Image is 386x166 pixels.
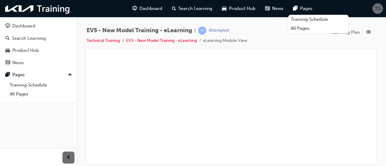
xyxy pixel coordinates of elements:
span: pages-icon [293,5,298,12]
button: DashboardSearch LearningProduct HubNews [2,19,74,69]
span: up-icon [68,71,72,79]
a: Dashboard [2,20,74,32]
div: Search Learning [12,35,46,42]
div: News [12,59,24,66]
span: pages-icon [5,72,10,78]
span: news-icon [265,5,270,12]
span: guage-icon [132,5,137,12]
button: TG [372,3,383,14]
img: kia-training [3,2,72,15]
div: Pages [12,71,25,78]
button: Pages [2,69,74,80]
div: Product Hub [12,47,39,54]
span: car-icon [222,5,226,12]
span: list-icon [366,29,371,36]
a: news-iconNews [260,2,288,15]
span: News [272,5,283,12]
a: All Pages [288,24,349,33]
span: learningRecordVerb_ATTEMPT-icon [198,27,206,35]
li: eLearning Module View [203,37,247,44]
span: Product Hub [229,5,255,12]
span: search-icon [5,36,10,41]
span: guage-icon [5,23,10,29]
span: Search Learning [179,5,212,12]
a: EV5 - New Model Training - eLearning [126,38,197,43]
a: News [2,57,74,68]
a: All Pages [7,89,74,99]
span: car-icon [5,48,10,53]
a: Training Schedule [7,80,74,90]
a: pages-iconPages [288,2,317,15]
a: Product Hub [2,45,74,56]
span: prev-icon [66,154,71,161]
span: | [195,27,196,34]
a: car-iconProduct Hub [217,2,260,15]
button: Learning Plan [331,27,376,38]
span: news-icon [5,60,10,66]
a: Training Schedule [288,15,349,24]
a: Search Learning [2,33,74,44]
span: EV5 - New Model Training - eLearning [87,27,192,34]
div: Attempted [209,28,229,33]
div: Dashboard [12,23,35,30]
span: Pages [300,5,312,12]
a: search-iconSearch Learning [167,2,217,15]
span: TG [375,5,381,12]
span: search-icon [172,5,176,12]
a: Technical Training [87,38,120,43]
span: Dashboard [139,5,162,12]
a: guage-iconDashboard [128,2,167,15]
